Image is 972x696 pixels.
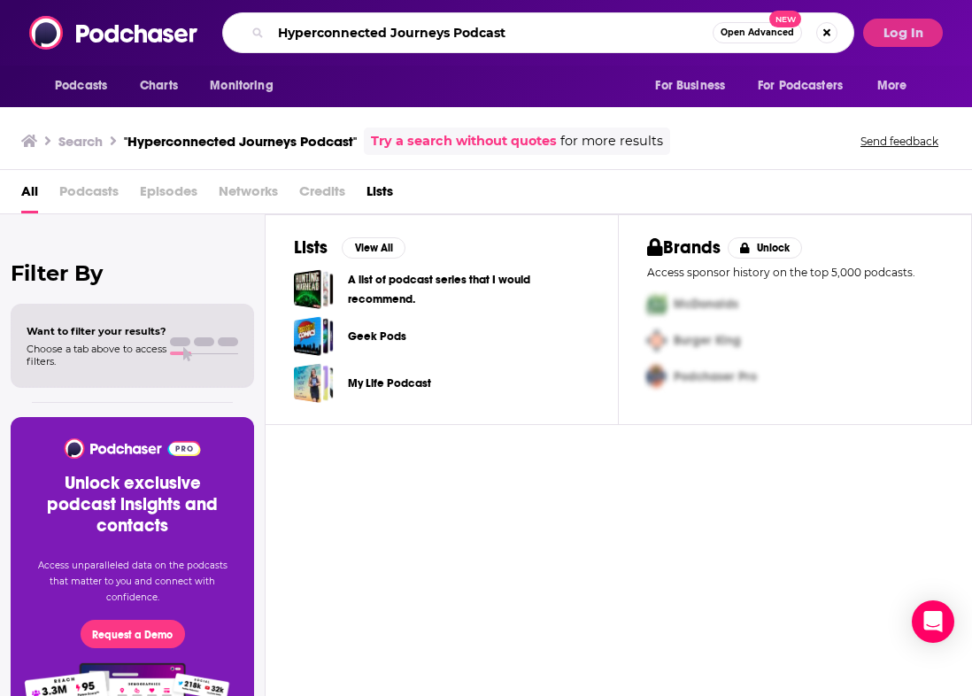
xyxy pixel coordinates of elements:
[81,620,185,648] button: Request a Demo
[58,133,103,150] h3: Search
[758,73,843,98] span: For Podcasters
[222,12,854,53] div: Search podcasts, credits, & more...
[55,73,107,98] span: Podcasts
[877,73,907,98] span: More
[294,363,334,403] a: My Life Podcast
[371,131,557,151] a: Try a search without quotes
[865,69,930,103] button: open menu
[32,473,233,537] h3: Unlock exclusive podcast insights and contacts
[342,237,405,259] button: View All
[63,438,202,459] img: Podchaser - Follow, Share and Rate Podcasts
[560,131,663,151] span: for more results
[655,73,725,98] span: For Business
[746,69,868,103] button: open menu
[640,359,674,395] img: Third Pro Logo
[294,316,334,356] a: Geek Pods
[674,369,757,384] span: Podchaser Pro
[366,177,393,213] a: Lists
[271,19,713,47] input: Search podcasts, credits, & more...
[124,133,357,150] h3: "Hyperconnected Journeys Podcast"
[32,558,233,606] p: Access unparalleled data on the podcasts that matter to you and connect with confidence.
[674,297,738,312] span: McDonalds
[294,269,334,309] a: A list of podcast series that I would recommend.
[128,69,189,103] a: Charts
[27,343,166,367] span: Choose a tab above to access filters.
[197,69,296,103] button: open menu
[863,19,943,47] button: Log In
[294,236,405,259] a: ListsView All
[299,177,345,213] span: Credits
[912,600,954,643] div: Open Intercom Messenger
[769,11,801,27] span: New
[728,237,803,259] button: Unlock
[643,69,747,103] button: open menu
[348,270,590,309] a: A list of podcast series that I would recommend.
[140,177,197,213] span: Episodes
[42,69,130,103] button: open menu
[647,236,721,259] h2: Brands
[11,260,254,286] h2: Filter By
[674,333,741,348] span: Burger King
[210,73,273,98] span: Monitoring
[219,177,278,213] span: Networks
[294,236,328,259] h2: Lists
[59,177,119,213] span: Podcasts
[855,134,944,149] button: Send feedback
[21,177,38,213] a: All
[348,374,431,393] a: My Life Podcast
[140,73,178,98] span: Charts
[721,28,794,37] span: Open Advanced
[29,16,199,50] img: Podchaser - Follow, Share and Rate Podcasts
[27,325,166,337] span: Want to filter your results?
[348,327,406,346] a: Geek Pods
[640,286,674,322] img: First Pro Logo
[640,322,674,359] img: Second Pro Logo
[647,266,943,279] p: Access sponsor history on the top 5,000 podcasts.
[713,22,802,43] button: Open AdvancedNew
